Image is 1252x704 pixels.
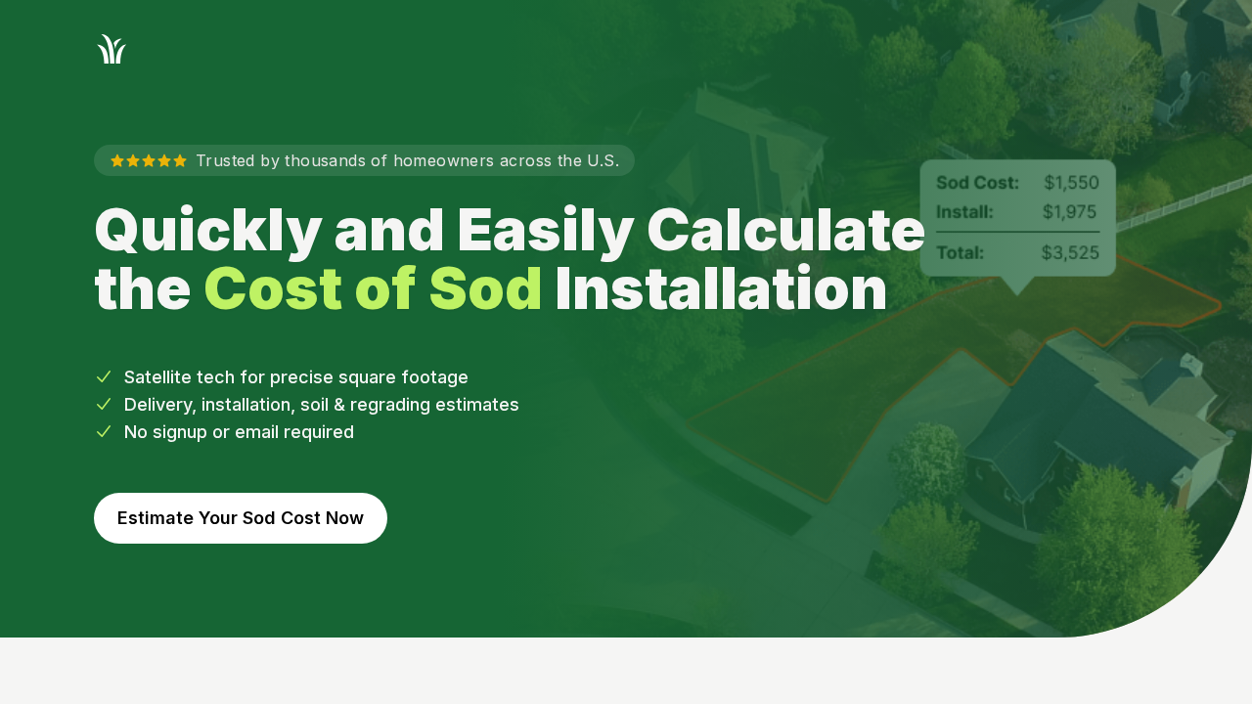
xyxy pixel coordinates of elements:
button: Estimate Your Sod Cost Now [94,493,387,544]
p: Trusted by thousands of homeowners across the U.S. [94,145,635,176]
strong: Cost of Sod [203,252,543,323]
li: Satellite tech for precise square footage [94,364,1158,391]
li: No signup or email required [94,418,1158,446]
li: Delivery, installation, soil & regrading [94,391,1158,418]
span: estimates [435,394,519,415]
h1: Quickly and Easily Calculate the Installation [94,199,970,317]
